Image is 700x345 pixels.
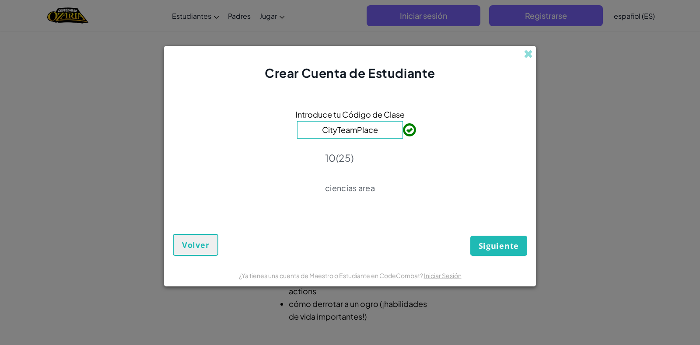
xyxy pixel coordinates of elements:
[182,240,209,250] span: Volver
[295,108,405,121] span: Introduce tu Código de Clase
[173,234,218,256] button: Volver
[265,65,435,80] span: Crear Cuenta de Estudiante
[479,240,519,251] span: Siguiente
[325,152,375,164] p: 10(25)
[470,236,527,256] button: Siguiente
[239,272,424,279] span: ¿Ya tienes una cuenta de Maestro o Estudiante en CodeCombat?
[424,272,462,279] a: Iniciar Sesión
[325,183,375,193] p: ciencias area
